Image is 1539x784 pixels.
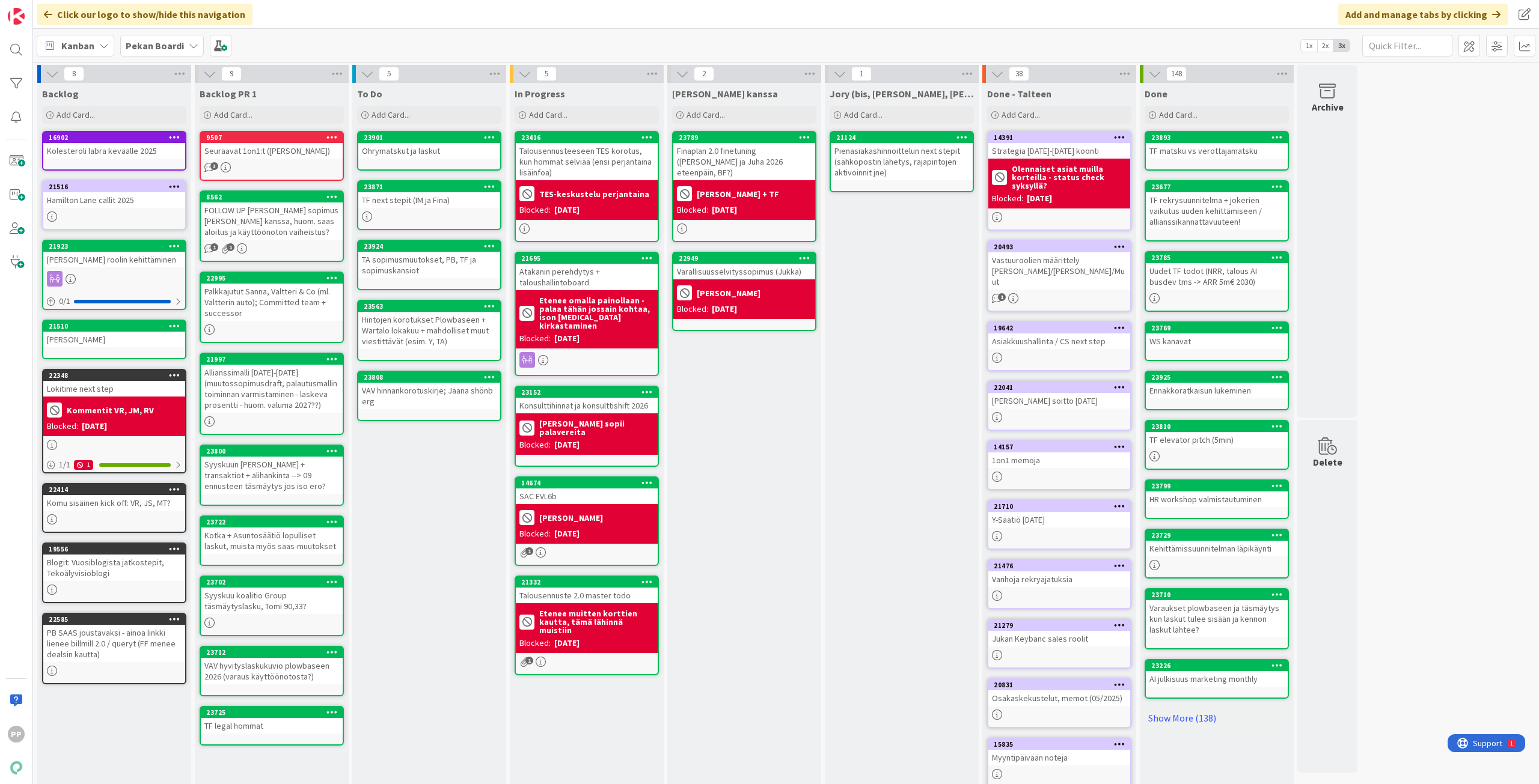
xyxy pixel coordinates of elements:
[43,484,185,511] div: 22414Komu sisäinen kick off: VR, JS, MT?
[519,332,551,345] div: Blocked:
[673,264,815,279] div: Varallisuusselvityssopimus (Jukka)
[43,370,185,397] div: 22348Lokitime next step
[227,243,234,251] span: 1
[516,577,658,603] div: 21332Talousennuste 2.0 master todo
[49,545,185,553] div: 19556
[516,577,658,588] div: 21332
[1159,109,1198,120] span: Add Card...
[61,38,94,53] span: Kanban
[201,517,343,554] div: 23722Kotka + Asuntosäätiö lopulliset laskut, muista myös saas-muutokset
[516,488,658,504] div: SAC EVL6b
[1146,323,1288,349] div: 23769WS kanavat
[364,373,500,381] div: 23808
[1146,671,1288,687] div: AI julkisuus marketing monthly
[64,67,84,81] span: 8
[42,88,79,100] span: Backlog
[1146,372,1288,398] div: 23925Ennakkoratkaisun lukeminen
[994,621,1130,630] div: 21279
[43,181,185,192] div: 21516
[992,192,1023,205] div: Blocked:
[364,183,500,191] div: 23871
[516,253,658,290] div: 21695Atakanin perehdytys + taloushallintoboard
[516,143,658,180] div: Talousennusteeseen TES korotus, kun hommat selviää (ensi perjantaina lisäinfoa)
[830,88,974,100] span: Jory (bis, kenno, bohr)
[521,254,658,263] div: 21695
[673,143,815,180] div: Finaplan 2.0 finetuning ([PERSON_NAME] ja Juha 2026 eteenpäin, BF?)
[43,544,185,555] div: 19556
[851,67,872,81] span: 1
[43,321,185,347] div: 21510[PERSON_NAME]
[201,517,343,527] div: 23722
[988,620,1130,631] div: 21279
[521,133,658,142] div: 23416
[358,181,500,192] div: 23871
[206,193,343,201] div: 8562
[201,718,343,734] div: TF legal hommat
[519,439,551,451] div: Blocked:
[1146,589,1288,637] div: 23710Varaukset plowbaseen ja täsmäytys kun laskut tulee sisään ja kennon laskut lähtee?
[516,387,658,413] div: 23152Konsulttihinnat ja konsulttishift 2026
[677,303,708,315] div: Blocked:
[521,388,658,397] div: 23152
[25,2,55,16] span: Support
[201,577,343,588] div: 23702
[988,739,1130,765] div: 15835Myyntipäivään noteja
[49,371,185,380] div: 22348
[43,544,185,581] div: 19556Blogit: Vuosiblogista jatkostepit, Tekoälyvisioblogi
[1145,88,1167,100] span: Done
[43,252,185,267] div: [PERSON_NAME] roolin kehittäminen
[988,323,1130,333] div: 19642
[358,132,500,159] div: 23901Ohrymatskut ja laskut
[201,202,343,240] div: FOLLOW UP [PERSON_NAME] sopimus [PERSON_NAME] kanssa, huom. saas aloitus ja käyttöönoton vaiheistus?
[43,370,185,381] div: 22348
[1313,455,1342,469] div: Delete
[1145,708,1289,728] a: Show More (138)
[988,739,1130,750] div: 15835
[59,295,70,308] span: 0 / 1
[47,420,78,433] div: Blocked:
[1146,491,1288,507] div: HR workshop valmistautuminen
[988,333,1130,349] div: Asiakkuushallinta / CS next step
[519,637,551,649] div: Blocked:
[1312,100,1344,114] div: Archive
[988,452,1130,468] div: 1on1 memoja
[358,241,500,278] div: 23924TA sopimusmuutokset, PB, TF ja sopimuskansiot
[673,132,815,143] div: 23789
[1027,192,1052,205] div: [DATE]
[831,132,973,143] div: 21124
[554,204,580,216] div: [DATE]
[831,132,973,180] div: 21124Pienasiakashinnoittelun next stepit (sähköpostin lähetys, rajapintojen aktivoinnit jne)
[525,547,533,555] span: 1
[988,252,1130,290] div: Vastuuroolien määrittely [PERSON_NAME]/[PERSON_NAME]/Muut
[206,447,343,455] div: 23800
[201,446,343,494] div: 23800Syyskuun [PERSON_NAME] + transaktiot + alihankinta --> 09 ennusteen täsmäytys jos iso ero?
[673,253,815,279] div: 22949Varallisuusselvityssopimus (Jukka)
[539,514,603,522] b: [PERSON_NAME]
[554,637,580,649] div: [DATE]
[521,578,658,586] div: 21332
[206,708,343,717] div: 23725
[63,5,66,14] div: 1
[357,88,382,100] span: To Do
[1146,589,1288,600] div: 23710
[1146,421,1288,432] div: 23810
[201,192,343,202] div: 8562
[358,301,500,312] div: 23563
[358,241,500,252] div: 23924
[201,577,343,614] div: 23702Syyskuu koalitio Group täsmäytyslasku, Tomi 90,33?
[201,647,343,684] div: 23712VAV hyvityslaskukuvio plowbaseen 2026 (varaus käyttöönotosta?)
[539,609,654,634] b: Etenee muitten korttien kautta, tämä lähinnä muistiin
[1146,383,1288,398] div: Ennakkoratkaisun lukeminen
[1151,183,1288,191] div: 23677
[516,478,658,488] div: 14674
[516,478,658,504] div: 14674SAC EVL6b
[1146,132,1288,159] div: 23893TF matsku vs verottajamatsku
[554,527,580,540] div: [DATE]
[214,109,252,120] span: Add Card...
[554,439,580,451] div: [DATE]
[988,132,1130,159] div: 14391Strategia [DATE]-[DATE] koonti
[516,253,658,264] div: 21695
[988,501,1130,512] div: 21710
[1146,132,1288,143] div: 23893
[1146,481,1288,491] div: 23799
